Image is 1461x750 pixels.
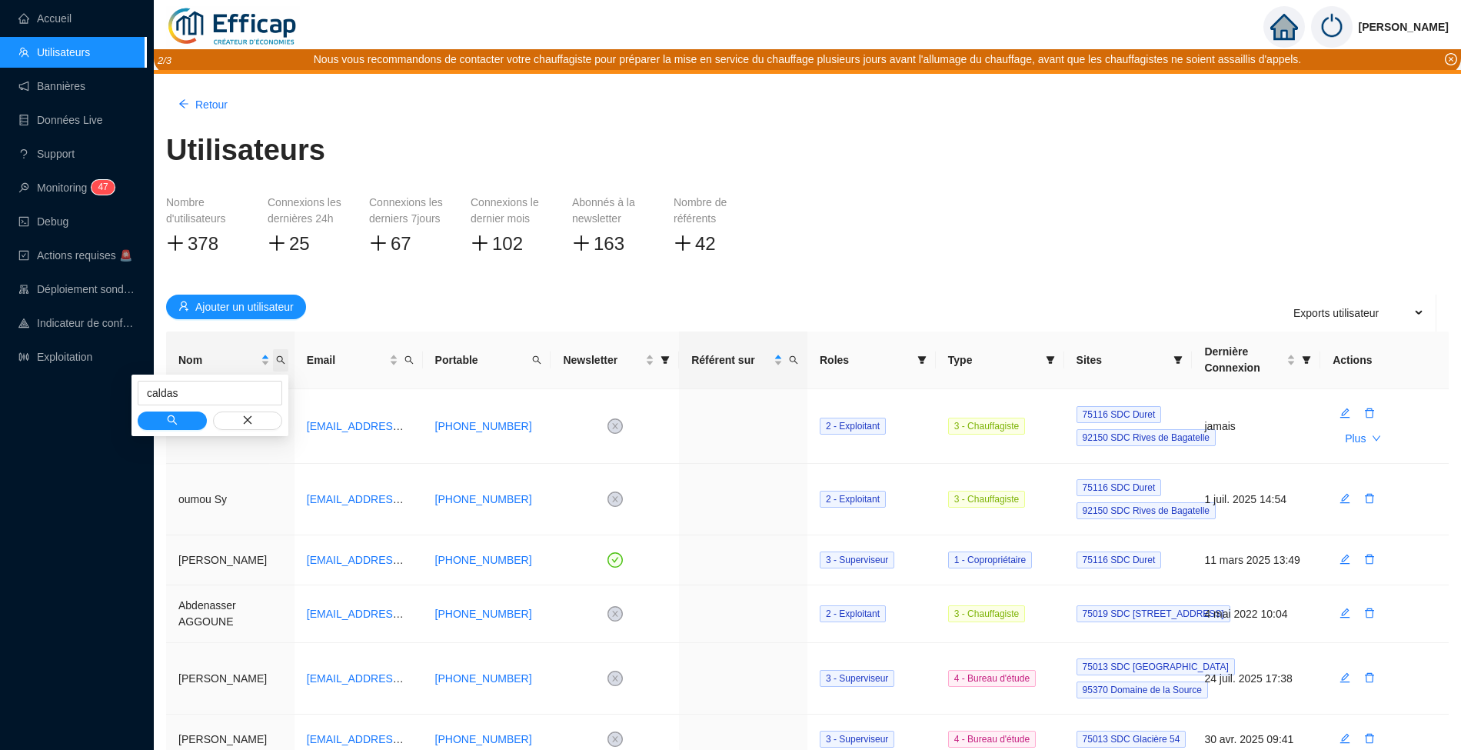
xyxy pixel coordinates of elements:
[18,46,90,58] a: teamUtilisateurs
[1192,643,1320,715] td: 24 juil. 2025 17:38
[529,349,544,372] span: search
[307,733,489,745] a: [EMAIL_ADDRESS][DOMAIN_NAME]
[471,234,489,252] span: plus
[18,12,72,25] a: homeAccueil
[195,97,228,113] span: Retour
[948,605,1026,622] span: 3 - Chauffagiste
[1204,344,1283,376] span: Dernière Connexion
[1192,585,1320,643] td: 4 mai 2022 10:04
[166,132,325,168] h1: Utilisateurs
[1077,502,1216,519] span: 92150 SDC Rives de Bagatelle
[948,491,1026,508] span: 3 - Chauffagiste
[1046,355,1055,365] span: filter
[435,493,532,505] a: [PHONE_NUMBER]
[607,418,623,434] span: close-circle
[188,233,218,254] span: 378
[948,731,1036,748] span: 4 - Bureau d'étude
[435,608,532,620] a: [PHONE_NUMBER]
[1333,426,1393,451] button: Plusdown
[295,643,423,715] td: avolpe@manergy.fr
[166,643,295,715] td: [PERSON_NAME]
[1340,408,1350,418] span: edit
[826,608,880,619] span: 2 - Exploitant
[1340,608,1350,618] span: edit
[166,585,295,643] td: Abdenasser AGGOUNE
[166,195,243,227] div: Nombre d'utilisateurs
[18,283,135,295] a: clusterDéploiement sondes
[18,148,75,160] a: questionSupport
[1192,535,1320,585] td: 11 mars 2025 13:49
[1364,554,1375,565] span: delete
[18,317,135,329] a: heat-mapIndicateur de confort
[1299,341,1314,379] span: filter
[1340,733,1350,744] span: edit
[607,732,623,747] span: close-circle
[166,464,295,535] td: oumou Sy
[307,352,386,368] span: Email
[948,352,1040,368] span: Type
[1077,682,1208,698] span: 95370 Domaine de la Source
[551,332,679,389] th: Newsletter
[369,234,388,252] span: plus
[1043,349,1058,372] span: filter
[18,351,92,363] a: slidersExploitation
[1077,429,1216,446] span: 92150 SDC Rives de Bagatelle
[1077,352,1168,368] span: Sites
[435,672,532,685] a: [PHONE_NUMBER]
[563,352,642,368] span: Newsletter
[268,234,286,252] span: plus
[307,554,489,566] a: [EMAIL_ADDRESS][DOMAIN_NAME]
[98,182,103,192] span: 4
[273,349,288,372] span: search
[691,352,770,368] span: Référent sur
[679,332,807,389] th: Référent sur
[607,606,623,622] span: close-circle
[1364,733,1375,744] span: delete
[268,195,344,227] div: Connexions les dernières 24h
[295,535,423,585] td: ymielczarek@ccr.fr
[401,349,417,372] span: search
[948,670,1036,687] span: 4 - Bureau d'étude
[158,55,171,66] i: 2 / 3
[103,182,108,192] span: 7
[435,733,532,745] a: [PHONE_NUMBER]
[1192,464,1320,535] td: 1 juil. 2025 14:54
[1372,434,1381,443] span: down
[391,233,411,254] span: 67
[471,195,547,227] div: Connexions le dernier mois
[674,195,750,227] div: Nombre de référents
[18,114,103,126] a: databaseDonnées Live
[178,98,189,109] span: arrow-left
[166,295,306,319] button: Ajouter un utilisateur
[661,355,670,365] span: filter
[1364,672,1375,683] span: delete
[826,673,888,684] span: 3 - Superviseur
[695,233,716,254] span: 42
[917,355,927,365] span: filter
[786,349,801,372] span: search
[1340,554,1350,565] span: edit
[607,492,623,507] span: close-circle
[826,421,880,432] span: 2 - Exploitant
[1311,6,1353,48] img: power
[1270,13,1298,41] span: home
[1293,298,1379,328] span: Exports utilisateur
[1320,332,1449,389] th: Actions
[1345,431,1366,447] span: Plus
[826,734,888,745] span: 3 - Superviseur
[295,389,423,464] td: cjarret@celsio.fr
[166,535,295,585] td: [PERSON_NAME]
[948,552,1032,568] span: 1 - Copropriétaire
[1077,552,1162,568] span: 75116 SDC Duret
[1445,53,1457,65] span: close-circle
[1359,2,1449,52] span: [PERSON_NAME]
[1192,389,1320,464] td: jamais
[307,608,489,620] a: [EMAIL_ADDRESS][DOMAIN_NAME]
[92,180,114,195] sup: 47
[18,215,68,228] a: codeDebug
[18,80,85,92] a: notificationBannières
[242,415,253,425] span: close
[826,555,888,565] span: 3 - Superviseur
[314,52,1302,68] div: Nous vous recommandons de contacter votre chauffagiste pour préparer la mise en service du chauff...
[1077,406,1162,423] span: 75116 SDC Duret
